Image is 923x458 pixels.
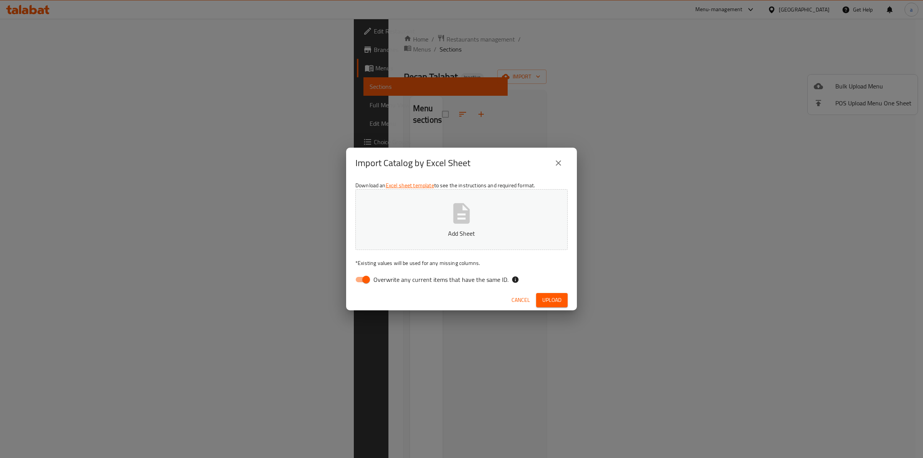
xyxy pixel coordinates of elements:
a: Excel sheet template [386,180,434,190]
h2: Import Catalog by Excel Sheet [355,157,470,169]
div: Download an to see the instructions and required format. [346,178,577,290]
button: Upload [536,293,568,307]
p: Add Sheet [367,229,556,238]
span: Upload [542,295,561,305]
span: Overwrite any current items that have the same ID. [373,275,508,284]
span: Cancel [511,295,530,305]
p: Existing values will be used for any missing columns. [355,259,568,267]
button: close [549,154,568,172]
svg: If the overwrite option isn't selected, then the items that match an existing ID will be ignored ... [511,276,519,283]
button: Cancel [508,293,533,307]
button: Add Sheet [355,189,568,250]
